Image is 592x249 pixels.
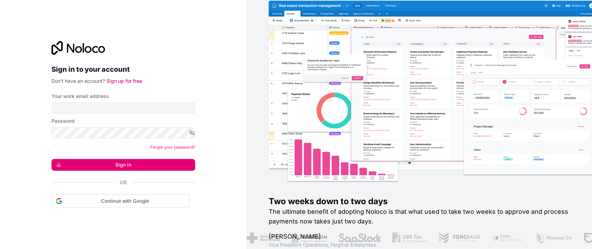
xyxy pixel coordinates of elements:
[51,102,195,113] input: Email address
[236,232,271,243] img: /assets/flatiron-C8eUkumj.png
[51,78,105,84] span: Don't have an account?
[51,127,195,138] input: Password
[51,159,195,171] button: Sign in
[120,179,127,186] span: Or
[269,196,570,207] h1: Two weeks down to two days
[269,241,570,248] h1: Vice President Operations , Fergmar Enterprises
[51,118,75,124] label: Password
[269,207,570,226] h2: The ultimate benefit of adopting Noloco is that what used to take two weeks to approve and proces...
[51,194,190,208] div: Continue with Google
[150,145,195,150] a: Forgot your password?
[51,93,109,100] label: Your work email address
[269,232,570,241] h1: [PERSON_NAME]
[51,63,195,76] h2: Sign in to your account
[106,78,142,84] a: Sign up for free
[65,198,185,205] span: Continue with Google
